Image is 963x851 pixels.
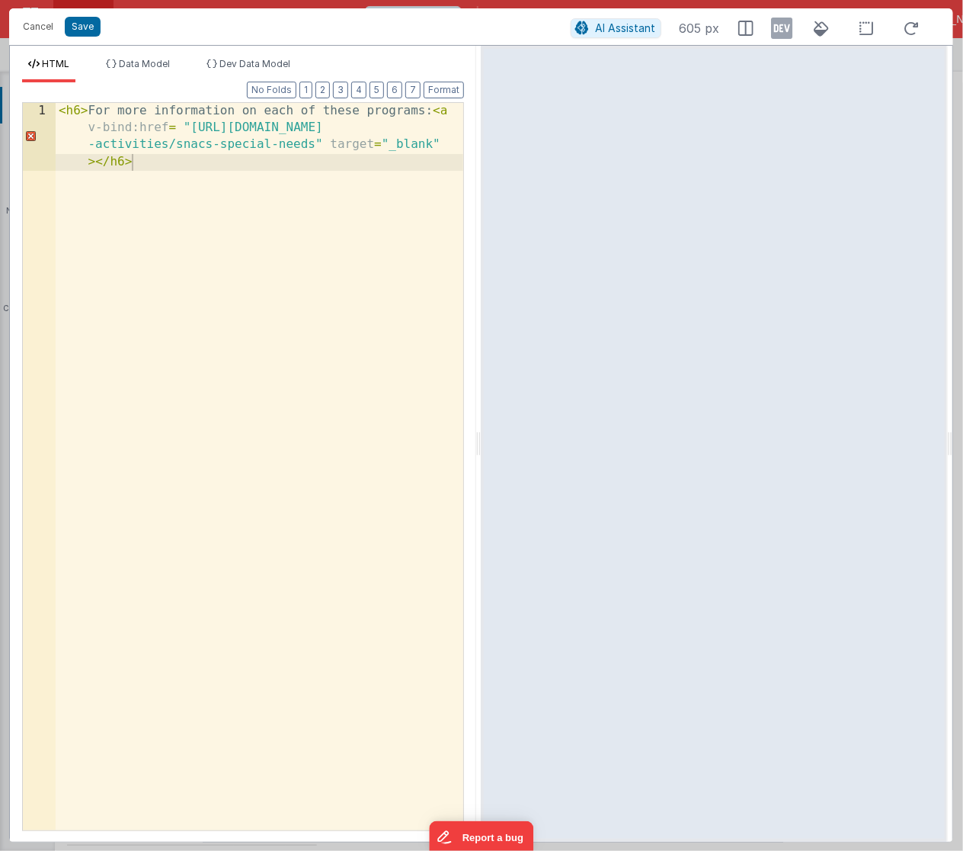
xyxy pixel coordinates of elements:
[596,21,656,34] span: AI Assistant
[351,82,366,98] button: 4
[119,58,170,69] span: Data Model
[23,103,56,171] div: 1
[15,16,61,37] button: Cancel
[65,17,101,37] button: Save
[405,82,421,98] button: 7
[387,82,402,98] button: 6
[219,58,290,69] span: Dev Data Model
[315,82,330,98] button: 2
[424,82,464,98] button: Format
[370,82,384,98] button: 5
[571,18,661,38] button: AI Assistant
[680,19,720,37] span: 605 px
[42,58,69,69] span: HTML
[247,82,296,98] button: No Folds
[333,82,348,98] button: 3
[299,82,312,98] button: 1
